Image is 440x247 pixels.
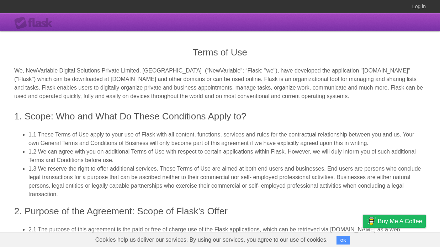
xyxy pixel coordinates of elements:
[14,45,426,59] h3: Terms of Use
[366,215,376,227] img: Buy me a coffee
[14,204,426,218] h3: 2. Purpose of the Agreement: Scope of Flask's Offer
[88,233,335,247] span: Cookies help us deliver our services. By using our services, you agree to our use of cookies.
[14,109,426,123] h3: 1. Scope: Who and What Do These Conditions Apply to?
[336,236,350,245] button: OK
[14,68,423,99] span: We, NewVariable Digital Solutions Private Limited, [GEOGRAPHIC_DATA] (“NewVariable”; “Flask; "we"...
[363,215,426,228] a: Buy me a coffee
[28,131,414,146] span: 1.1 These Terms of Use apply to your use of Flask with all content, functions, services and rules...
[14,17,57,29] div: Flask
[28,166,421,197] span: 1.3 We reserve the right to offer additional services. These Terms of Use are aimed at both end u...
[28,149,416,163] span: 1.2 We can agree with you on additional Terms of Use with respect to certain applications within ...
[378,215,422,227] span: Buy me a coffee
